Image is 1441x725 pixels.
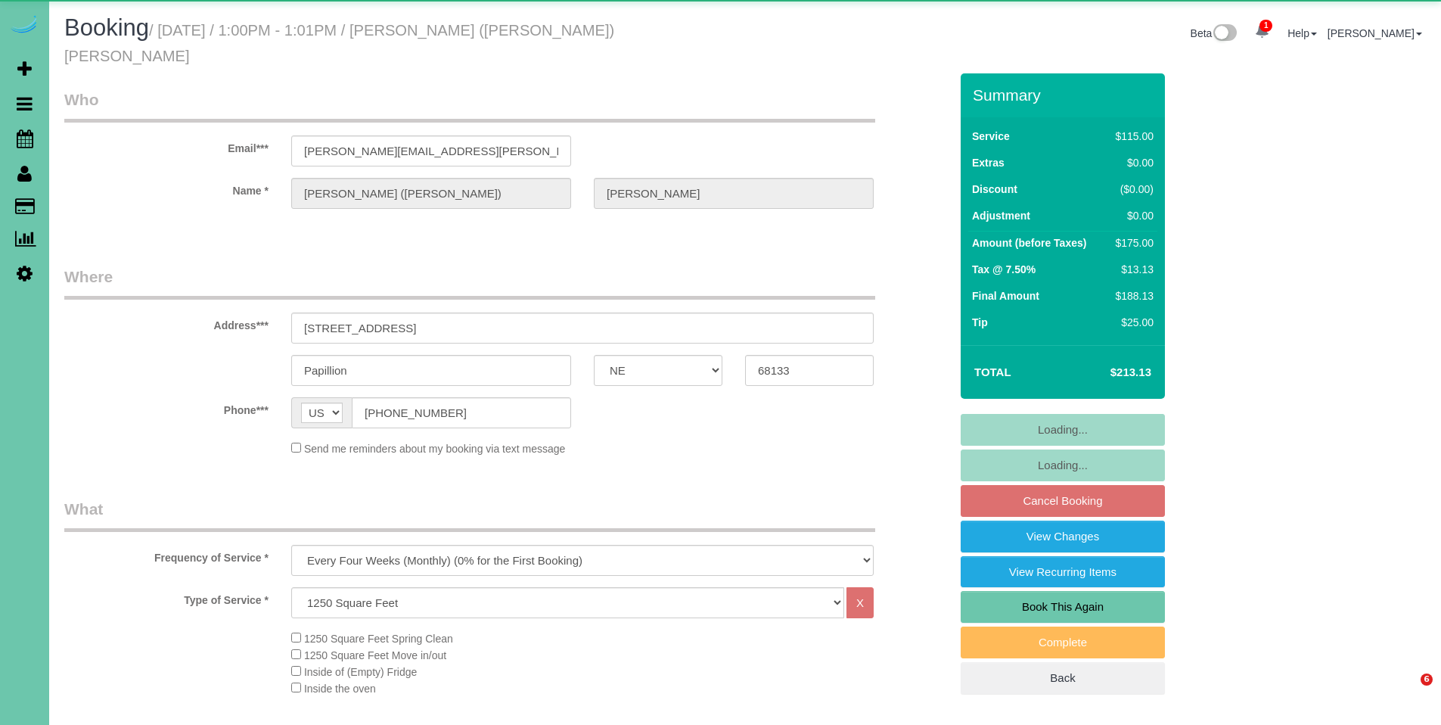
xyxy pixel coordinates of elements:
[64,22,614,64] small: / [DATE] / 1:00PM - 1:01PM / [PERSON_NAME] ([PERSON_NAME]) [PERSON_NAME]
[1110,315,1154,330] div: $25.00
[1328,27,1422,39] a: [PERSON_NAME]
[1287,27,1317,39] a: Help
[9,15,39,36] img: Automaid Logo
[972,182,1017,197] label: Discount
[1259,20,1272,32] span: 1
[53,545,280,565] label: Frequency of Service *
[1110,288,1154,303] div: $188.13
[1110,208,1154,223] div: $0.00
[64,89,875,123] legend: Who
[304,683,376,695] span: Inside the oven
[961,591,1165,623] a: Book This Again
[304,666,417,678] span: Inside of (Empty) Fridge
[304,443,566,455] span: Send me reminders about my booking via text message
[53,587,280,608] label: Type of Service *
[972,208,1030,223] label: Adjustment
[1390,674,1426,710] iframe: Intercom live chat
[1110,129,1154,144] div: $115.00
[961,556,1165,588] a: View Recurring Items
[972,235,1086,250] label: Amount (before Taxes)
[1110,262,1154,277] div: $13.13
[1110,182,1154,197] div: ($0.00)
[972,262,1036,277] label: Tax @ 7.50%
[974,366,1011,378] strong: Total
[53,178,280,198] label: Name *
[1212,24,1237,44] img: New interface
[64,498,875,532] legend: What
[972,129,1010,144] label: Service
[961,662,1165,694] a: Back
[973,86,1157,104] h3: Summary
[1065,366,1151,379] h4: $213.13
[304,649,446,661] span: 1250 Square Feet Move in/out
[972,315,988,330] label: Tip
[1247,15,1277,48] a: 1
[972,155,1005,170] label: Extras
[304,633,453,645] span: 1250 Square Feet Spring Clean
[961,521,1165,552] a: View Changes
[64,14,149,41] span: Booking
[1421,674,1433,686] span: 6
[64,266,875,300] legend: Where
[1110,235,1154,250] div: $175.00
[972,288,1039,303] label: Final Amount
[1110,155,1154,170] div: $0.00
[1191,27,1238,39] a: Beta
